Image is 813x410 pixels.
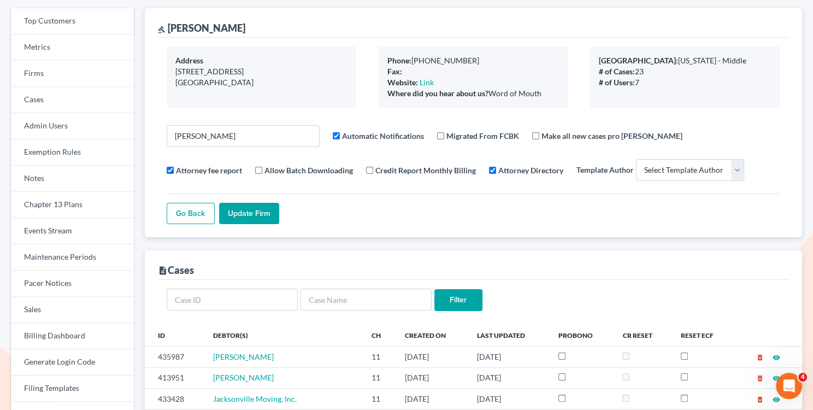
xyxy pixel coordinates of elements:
i: delete_forever [756,374,764,382]
a: Metrics [11,34,134,61]
a: Exemption Rules [11,139,134,166]
a: Filing Templates [11,376,134,402]
div: Cases [158,263,194,277]
label: Automatic Notifications [342,130,424,142]
input: Case Name [301,289,432,311]
i: gavel [158,26,166,33]
a: visibility [773,394,780,403]
td: 11 [363,347,396,367]
input: Filter [434,289,482,311]
label: Credit Report Monthly Billing [375,165,476,176]
input: Update Firm [219,203,279,225]
a: delete_forever [756,394,764,403]
span: 4 [798,373,807,382]
td: [DATE] [468,367,550,388]
th: Ch [363,324,396,346]
a: Top Customers [11,8,134,34]
b: Where did you hear about us? [387,89,488,98]
b: Website: [387,78,417,87]
b: Address [175,56,203,65]
td: [DATE] [396,347,468,367]
td: 433428 [145,388,204,409]
div: [US_STATE] - Middle [599,55,771,66]
a: Jacksonville Moving, Inc. [213,394,297,403]
div: [GEOGRAPHIC_DATA] [175,77,348,88]
iframe: Intercom live chat [776,373,802,399]
i: delete_forever [756,396,764,403]
label: Migrated From FCBK [446,130,519,142]
b: [GEOGRAPHIC_DATA]: [599,56,678,65]
a: Notes [11,166,134,192]
th: ID [145,324,204,346]
i: visibility [773,396,780,403]
th: Created On [396,324,468,346]
div: [PERSON_NAME] [158,21,245,34]
a: Generate Login Code [11,349,134,376]
td: [DATE] [396,367,468,388]
td: 435987 [145,347,204,367]
th: Debtor(s) [204,324,363,346]
i: visibility [773,374,780,382]
a: visibility [773,373,780,382]
label: Attorney Directory [498,165,563,176]
div: [STREET_ADDRESS] [175,66,348,77]
td: [DATE] [468,388,550,409]
a: delete_forever [756,373,764,382]
td: 413951 [145,367,204,388]
input: Case ID [167,289,298,311]
th: Last Updated [468,324,550,346]
i: description [158,266,168,276]
a: Link [419,78,433,87]
b: # of Users: [599,78,635,87]
a: Cases [11,87,134,113]
div: [PHONE_NUMBER] [387,55,559,66]
td: [DATE] [468,347,550,367]
a: Admin Users [11,113,134,139]
div: 23 [599,66,771,77]
a: Go Back [167,203,215,225]
div: 7 [599,77,771,88]
i: delete_forever [756,354,764,361]
a: Maintenance Periods [11,244,134,271]
th: ProBono [550,324,614,346]
a: Billing Dashboard [11,323,134,349]
a: delete_forever [756,352,764,361]
label: Template Author [576,164,634,175]
a: Events Stream [11,218,134,244]
td: 11 [363,388,396,409]
b: Fax: [387,67,402,76]
label: Attorney fee report [176,165,242,176]
a: Sales [11,297,134,323]
td: 11 [363,367,396,388]
th: CR Reset [614,324,672,346]
a: Chapter 13 Plans [11,192,134,218]
a: [PERSON_NAME] [213,352,274,361]
a: Firms [11,61,134,87]
b: # of Cases: [599,67,635,76]
label: Allow Batch Downloading [264,165,353,176]
div: Word of Mouth [387,88,559,99]
a: visibility [773,352,780,361]
label: Make all new cases pro [PERSON_NAME] [541,130,682,142]
td: [DATE] [396,388,468,409]
b: Phone: [387,56,411,65]
a: Pacer Notices [11,271,134,297]
i: visibility [773,354,780,361]
a: [PERSON_NAME] [213,373,274,382]
th: Reset ECF [672,324,734,346]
